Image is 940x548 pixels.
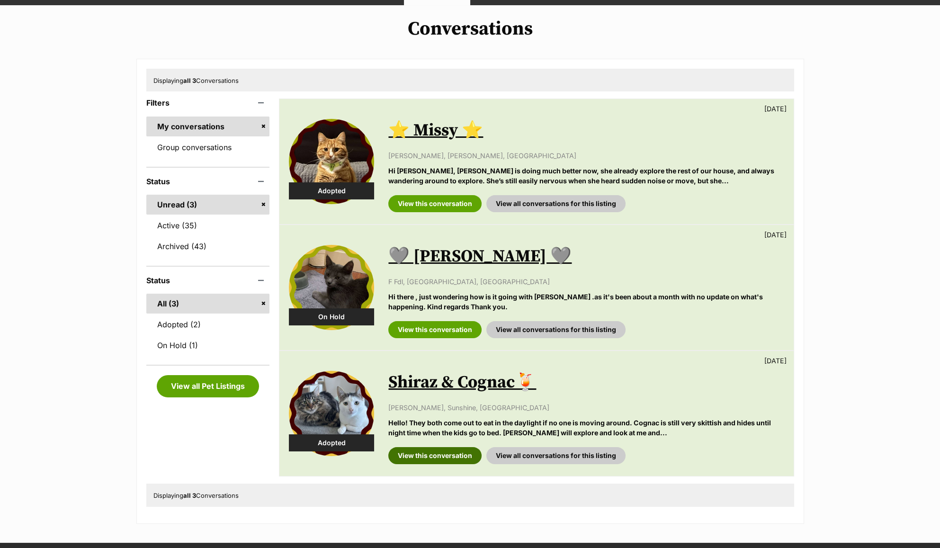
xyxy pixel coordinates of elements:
[157,375,259,397] a: View all Pet Listings
[486,195,626,212] a: View all conversations for this listing
[289,308,374,325] div: On Hold
[388,246,572,267] a: 🩶 [PERSON_NAME] 🩶
[486,321,626,338] a: View all conversations for this listing
[153,492,239,499] span: Displaying Conversations
[289,182,374,199] div: Adopted
[764,356,787,366] p: [DATE]
[289,119,374,204] img: ⭐ Missy ⭐
[388,321,482,338] a: View this conversation
[388,277,784,287] p: F Fdl, [GEOGRAPHIC_DATA], [GEOGRAPHIC_DATA]
[146,195,270,215] a: Unread (3)
[764,230,787,240] p: [DATE]
[183,77,196,84] strong: all 3
[146,137,270,157] a: Group conversations
[388,166,784,186] p: Hi [PERSON_NAME], [PERSON_NAME] is doing much better now, she already explore the rest of our hou...
[388,120,483,141] a: ⭐ Missy ⭐
[146,117,270,136] a: My conversations
[183,492,196,499] strong: all 3
[764,104,787,114] p: [DATE]
[388,292,784,312] p: Hi there , just wondering how is it going with [PERSON_NAME] .as it's been about a month with no ...
[146,177,270,186] header: Status
[146,335,270,355] a: On Hold (1)
[388,151,784,161] p: [PERSON_NAME], [PERSON_NAME], [GEOGRAPHIC_DATA]
[388,372,536,393] a: Shiraz & Cognac🍹
[146,236,270,256] a: Archived (43)
[146,276,270,285] header: Status
[486,447,626,464] a: View all conversations for this listing
[146,99,270,107] header: Filters
[289,371,374,456] img: Shiraz & Cognac🍹
[388,195,482,212] a: View this conversation
[289,245,374,330] img: 🩶 Nico 🩶
[146,216,270,235] a: Active (35)
[388,418,784,438] p: Hello! They both come out to eat in the daylight if no one is moving around. Cognac is still very...
[153,77,239,84] span: Displaying Conversations
[146,314,270,334] a: Adopted (2)
[388,447,482,464] a: View this conversation
[289,434,374,451] div: Adopted
[388,403,784,413] p: [PERSON_NAME], Sunshine, [GEOGRAPHIC_DATA]
[146,294,270,314] a: All (3)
